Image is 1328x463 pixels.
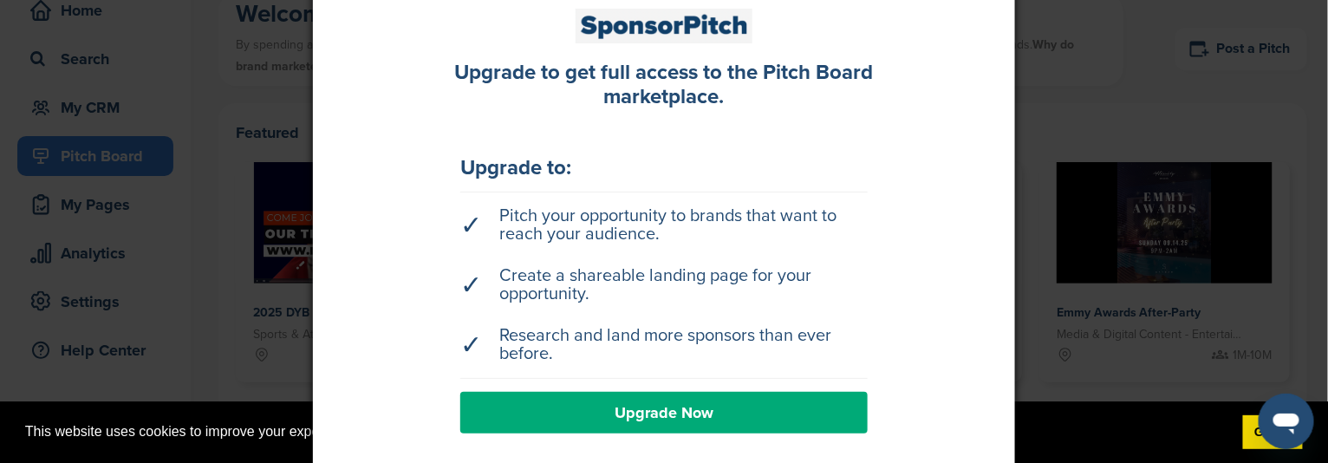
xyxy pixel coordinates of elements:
[460,277,482,295] span: ✓
[434,61,894,111] div: Upgrade to get full access to the Pitch Board marketplace.
[1259,394,1314,449] iframe: Button to launch messaging window
[460,336,482,355] span: ✓
[460,318,868,372] li: Research and land more sponsors than ever before.
[1243,415,1303,450] a: dismiss cookie message
[25,419,1229,445] span: This website uses cookies to improve your experience. By using the site, you agree and provide co...
[460,217,482,235] span: ✓
[460,392,868,434] a: Upgrade Now
[460,158,868,179] div: Upgrade to:
[460,199,868,252] li: Pitch your opportunity to brands that want to reach your audience.
[460,258,868,312] li: Create a shareable landing page for your opportunity.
